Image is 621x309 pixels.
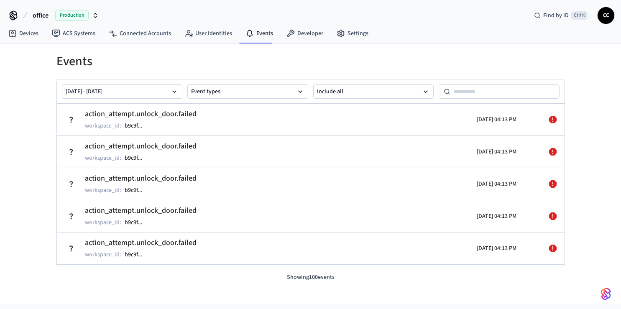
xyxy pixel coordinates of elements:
a: ACS Systems [45,26,102,41]
p: [DATE] 04:13 PM [477,212,516,220]
span: Ctrl K [571,11,588,20]
p: workspace_id : [85,186,121,194]
span: Production [55,10,89,21]
h2: action_attempt.unlock_door.failed [85,108,197,120]
button: b9c9f... [123,185,151,195]
h2: action_attempt.unlock_door.failed [85,140,197,152]
h2: action_attempt.unlock_door.failed [85,237,197,249]
p: [DATE] 04:13 PM [477,115,516,124]
h1: Events [56,54,565,69]
p: workspace_id : [85,250,121,259]
p: Showing 100 events [56,273,565,282]
h2: action_attempt.unlock_door.failed [85,205,197,217]
p: workspace_id : [85,154,121,162]
p: [DATE] 04:13 PM [477,180,516,188]
span: CC [598,8,613,23]
button: b9c9f... [123,153,151,163]
a: User Identities [178,26,239,41]
a: Settings [330,26,375,41]
button: b9c9f... [123,217,151,227]
button: b9c9f... [123,250,151,260]
span: office [33,10,49,20]
span: Find by ID [543,11,569,20]
a: Devices [2,26,45,41]
p: workspace_id : [85,122,121,130]
a: Developer [280,26,330,41]
div: Find by IDCtrl K [527,8,594,23]
button: [DATE] - [DATE] [62,84,183,99]
p: workspace_id : [85,218,121,227]
button: Include all [313,84,434,99]
a: Connected Accounts [102,26,178,41]
h2: action_attempt.unlock_door.failed [85,173,197,184]
p: [DATE] 04:13 PM [477,148,516,156]
p: [DATE] 04:13 PM [477,244,516,253]
a: Events [239,26,280,41]
button: Event types [187,84,308,99]
button: b9c9f... [123,121,151,131]
img: SeamLogoGradient.69752ec5.svg [601,287,611,301]
button: CC [598,7,614,24]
